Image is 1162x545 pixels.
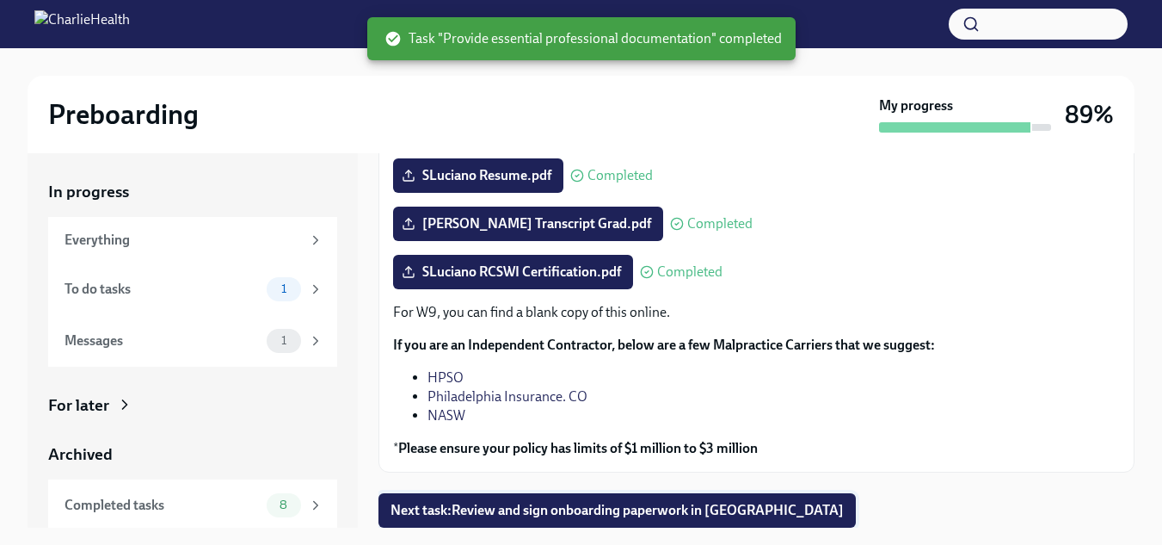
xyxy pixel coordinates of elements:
label: [PERSON_NAME] Transcript Grad.pdf [393,207,663,241]
strong: If you are an Independent Contractor, below are a few Malpractice Carriers that we suggest: [393,337,935,353]
h2: Preboarding [48,97,199,132]
a: To do tasks1 [48,263,337,315]
a: In progress [48,181,337,203]
div: Messages [65,331,260,350]
a: For later [48,394,337,417]
img: CharlieHealth [34,10,130,38]
p: For W9, you can find a blank copy of this online. [393,303,1120,322]
span: Next task : Review and sign onboarding paperwork in [GEOGRAPHIC_DATA] [390,502,844,519]
span: Completed [587,169,653,183]
a: HPSO [427,369,464,386]
a: Completed tasks8 [48,480,337,531]
a: Philadelphia Insurance. CO [427,388,587,405]
span: 1 [271,282,297,295]
span: Completed [687,217,753,231]
a: Messages1 [48,315,337,367]
span: [PERSON_NAME] Transcript Grad.pdf [405,215,651,232]
a: Everything [48,217,337,263]
div: To do tasks [65,280,260,299]
label: SLuciano Resume.pdf [393,158,563,193]
strong: Please ensure your policy has limits of $1 million to $3 million [398,440,758,456]
strong: My progress [879,96,953,115]
span: SLuciano Resume.pdf [405,167,551,184]
a: NASW [427,407,465,424]
label: SLuciano RCSWI Certification.pdf [393,255,633,289]
h3: 89% [1065,99,1114,130]
div: Completed tasks [65,496,260,515]
span: Completed [657,265,722,279]
span: Task "Provide essential professional documentation" completed [384,29,782,48]
button: Next task:Review and sign onboarding paperwork in [GEOGRAPHIC_DATA] [378,493,856,528]
div: Everything [65,231,301,250]
span: 1 [271,334,297,347]
span: 8 [269,499,298,511]
span: SLuciano RCSWI Certification.pdf [405,263,621,281]
div: For later [48,394,109,417]
a: Archived [48,443,337,466]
